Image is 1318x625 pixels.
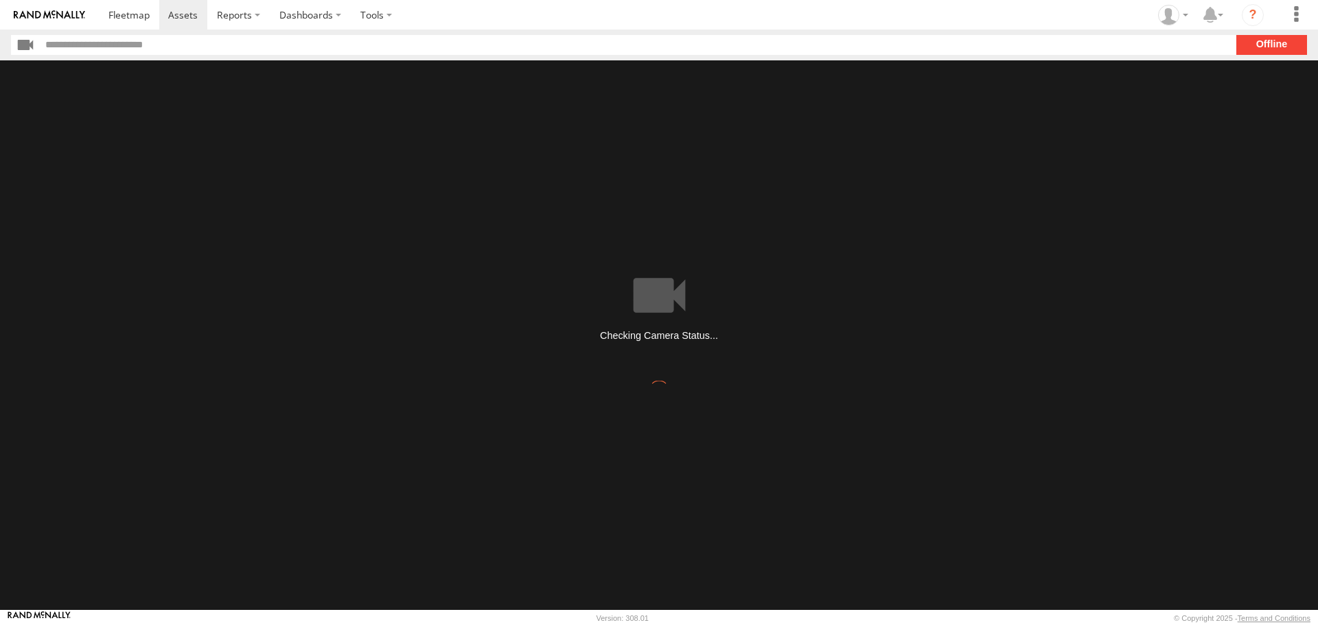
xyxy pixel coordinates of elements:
[1242,4,1264,26] i: ?
[597,614,649,622] div: Version: 308.01
[1153,5,1193,25] div: Randy Yohe
[8,611,71,625] a: Visit our Website
[1238,614,1310,622] a: Terms and Conditions
[14,10,85,20] img: rand-logo.svg
[1174,614,1310,622] div: © Copyright 2025 -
